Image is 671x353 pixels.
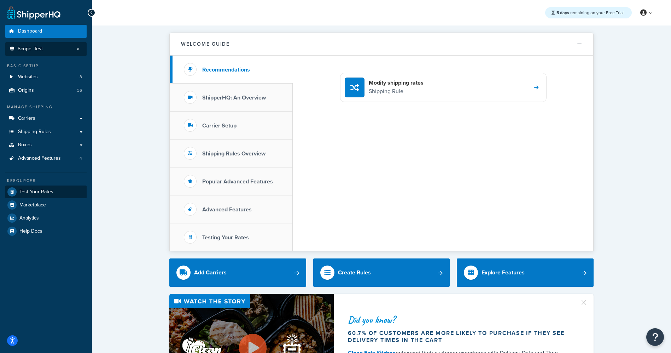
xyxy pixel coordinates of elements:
[18,129,51,135] span: Shipping Rules
[19,202,46,208] span: Marketplace
[194,268,227,278] div: Add Carriers
[18,74,38,80] span: Websites
[5,70,87,84] a: Websites3
[457,258,594,287] a: Explore Features
[5,178,87,184] div: Resources
[18,115,35,121] span: Carriers
[202,206,252,213] h3: Advanced Features
[5,25,87,38] a: Dashboard
[202,123,237,129] h3: Carrier Setup
[556,10,624,16] span: remaining on your Free Trial
[5,199,87,211] a: Marketplace
[5,125,87,138] a: Shipping Rules
[202,178,273,185] h3: Popular Advanced Features
[5,84,87,97] a: Origins36
[348,315,571,325] div: Did you know?
[80,155,82,161] span: 4
[5,212,87,224] a: Analytics
[80,74,82,80] span: 3
[169,258,306,287] a: Add Carriers
[369,79,424,87] h4: Modify shipping rates
[202,150,266,157] h3: Shipping Rules Overview
[18,87,34,93] span: Origins
[5,70,87,84] li: Websites
[18,28,42,34] span: Dashboard
[77,87,82,93] span: 36
[338,268,371,278] div: Create Rules
[18,142,32,148] span: Boxes
[18,155,61,161] span: Advanced Features
[202,67,250,73] h3: Recommendations
[5,186,87,198] a: Test Your Rates
[18,46,43,52] span: Scope: Test
[482,268,525,278] div: Explore Features
[5,225,87,238] a: Help Docs
[5,152,87,165] a: Advanced Features4
[5,104,87,110] div: Manage Shipping
[646,328,664,346] button: Open Resource Center
[5,84,87,97] li: Origins
[369,87,424,96] p: Shipping Rule
[19,228,42,234] span: Help Docs
[202,234,249,241] h3: Testing Your Rates
[313,258,450,287] a: Create Rules
[19,189,53,195] span: Test Your Rates
[181,41,230,47] h2: Welcome Guide
[5,138,87,152] a: Boxes
[5,112,87,125] a: Carriers
[202,95,266,101] h3: ShipperHQ: An Overview
[5,152,87,165] li: Advanced Features
[556,10,569,16] strong: 5 days
[5,63,87,69] div: Basic Setup
[170,33,593,56] button: Welcome Guide
[19,215,39,221] span: Analytics
[348,330,571,344] div: 60.7% of customers are more likely to purchase if they see delivery times in the cart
